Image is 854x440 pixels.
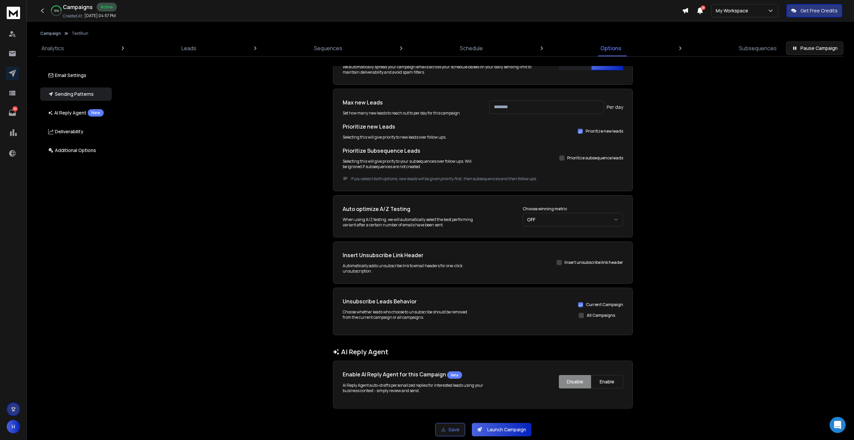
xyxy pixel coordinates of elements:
[701,5,705,10] span: 20
[800,7,838,14] p: Get Free Credits
[48,72,86,79] p: Email Settings
[37,40,68,56] a: Analytics
[786,42,843,55] button: Pause Campaign
[41,44,64,52] p: Analytics
[63,3,93,11] h1: Campaigns
[739,44,777,52] p: Subsequences
[314,44,342,52] p: Sequences
[63,13,83,19] p: Created At:
[72,31,88,36] p: TestRun
[735,40,781,56] a: Subsequences
[177,40,200,56] a: Leads
[7,420,20,433] button: H
[456,40,487,56] a: Schedule
[310,40,346,56] a: Sequences
[460,44,483,52] p: Schedule
[40,69,112,82] button: Email Settings
[54,9,59,13] p: 51 %
[181,44,196,52] p: Leads
[84,13,116,18] p: [DATE] 04:57 PM
[716,7,751,14] p: My Workspace
[6,106,19,120] a: 83
[12,106,18,112] p: 83
[40,31,61,36] button: Campaign
[7,7,20,19] img: logo
[830,417,846,433] div: Open Intercom Messenger
[343,64,545,75] div: We automatically spread your campaign emails across your schedule based on your daily sending lim...
[596,40,625,56] a: Options
[786,4,842,17] button: Get Free Credits
[97,3,117,11] div: Active
[600,44,621,52] p: Options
